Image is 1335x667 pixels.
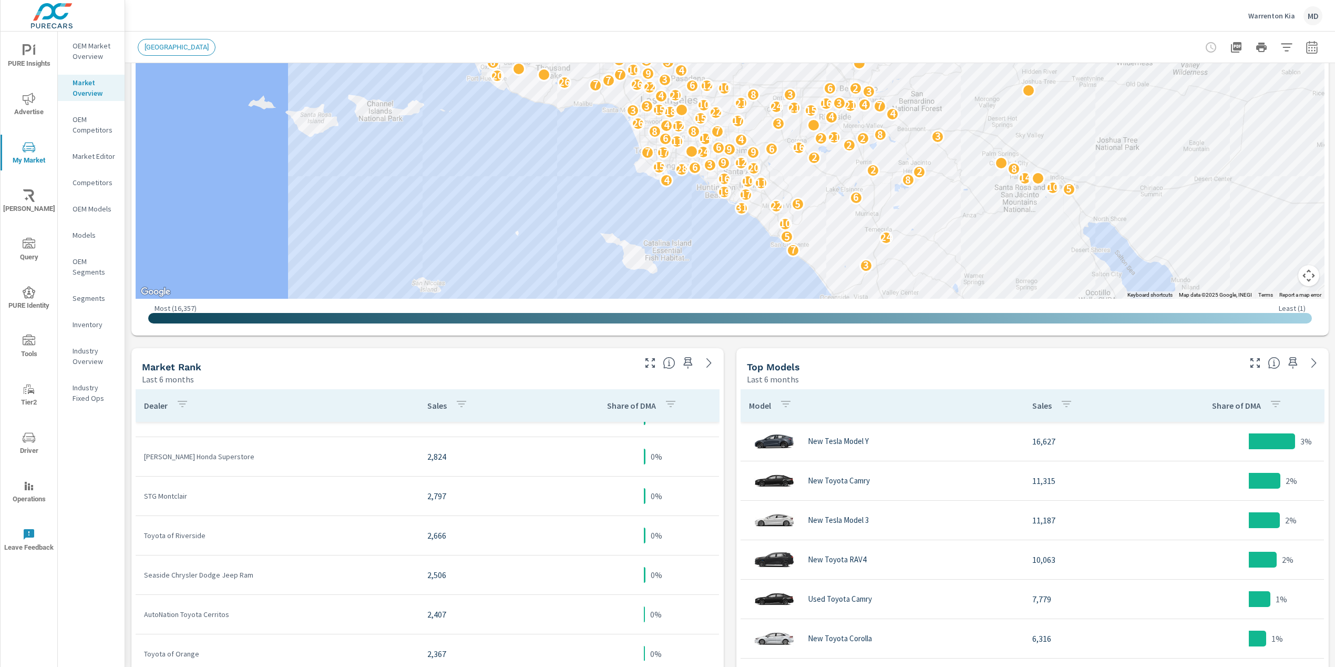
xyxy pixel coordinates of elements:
[701,79,713,92] p: 12
[73,319,116,330] p: Inventory
[670,89,681,102] p: 21
[870,164,876,176] p: 2
[718,186,730,198] p: 19
[1179,292,1252,298] span: Map data ©2025 Google, INEGI
[658,146,669,159] p: 17
[697,146,709,158] p: 24
[808,555,866,564] p: New Toyota RAV4
[1285,514,1297,527] p: 2%
[718,82,730,94] p: 10
[645,67,651,80] p: 9
[631,78,643,90] p: 26
[732,114,744,127] p: 17
[73,77,116,98] p: Market Overview
[735,97,747,109] p: 21
[779,217,791,230] p: 10
[58,38,125,64] div: OEM Market Overview
[753,426,795,457] img: glamour
[58,254,125,280] div: OEM Segments
[753,504,795,536] img: glamour
[144,530,410,541] p: Toyota of Riverside
[142,373,194,386] p: Last 6 months
[808,634,872,643] p: New Toyota Corolla
[4,44,54,70] span: PURE Insights
[58,343,125,369] div: Industry Overview
[1,32,57,564] div: nav menu
[664,174,670,187] p: 4
[716,141,722,154] p: 6
[890,107,896,120] p: 4
[917,165,922,178] p: 2
[73,256,116,277] p: OEM Segments
[73,41,116,62] p: OEM Market Overview
[155,304,197,313] p: Most ( 16,357 )
[877,128,883,141] p: 8
[1247,355,1264,371] button: Make Fullscreen
[651,490,662,502] p: 0%
[73,293,116,304] p: Segments
[144,609,410,620] p: AutoNation Toyota Cerritos
[651,569,662,581] p: 0%
[1251,37,1272,58] button: Print Report
[771,100,782,113] p: 24
[1032,514,1166,527] p: 11,187
[1258,292,1273,298] a: Terms (opens in new tab)
[740,188,752,201] p: 17
[1032,632,1166,645] p: 6,316
[652,125,658,138] p: 8
[1276,37,1297,58] button: Apply Filters
[653,104,665,116] p: 15
[427,400,447,411] p: Sales
[607,400,656,411] p: Share of DMA
[1303,6,1322,25] div: MD
[73,204,116,214] p: OEM Models
[664,119,670,132] p: 4
[663,357,675,369] span: Market Rank shows you how dealerships rank, in terms of sales, against other dealerships nationwi...
[1301,37,1322,58] button: Select Date Range
[73,114,116,135] p: OEM Competitors
[1032,400,1052,411] p: Sales
[138,285,173,299] a: Open this area in Google Maps (opens a new window)
[790,244,796,256] p: 7
[142,361,201,372] h5: Market Rank
[753,623,795,654] img: glamour
[700,132,711,145] p: 14
[698,98,710,111] p: 10
[491,69,503,82] p: 20
[73,230,116,240] p: Models
[630,104,636,117] p: 3
[735,156,747,169] p: 12
[4,238,54,264] span: Query
[4,93,54,118] span: Advertise
[828,131,840,144] p: 21
[866,85,872,98] p: 3
[1032,435,1166,448] p: 16,627
[1300,435,1312,448] p: 3%
[4,480,54,506] span: Operations
[787,88,793,101] p: 3
[138,285,173,299] img: Google
[715,125,721,137] p: 7
[788,102,800,114] p: 21
[427,450,561,463] p: 2,824
[651,529,662,542] p: 0%
[644,54,650,67] p: 3
[769,143,775,155] p: 6
[4,141,54,167] span: My Market
[691,125,696,138] p: 8
[671,135,683,148] p: 11
[905,174,911,186] p: 8
[721,156,726,169] p: 9
[138,43,215,51] span: [GEOGRAPHIC_DATA]
[665,56,671,68] p: 5
[605,74,611,87] p: 7
[1271,632,1283,645] p: 1%
[690,79,695,92] p: 6
[73,382,116,403] p: Industry Fixed Ops
[795,198,800,210] p: 5
[4,431,54,457] span: Driver
[664,105,676,118] p: 18
[662,73,667,86] p: 3
[427,529,561,542] p: 2,666
[1047,181,1059,194] p: 10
